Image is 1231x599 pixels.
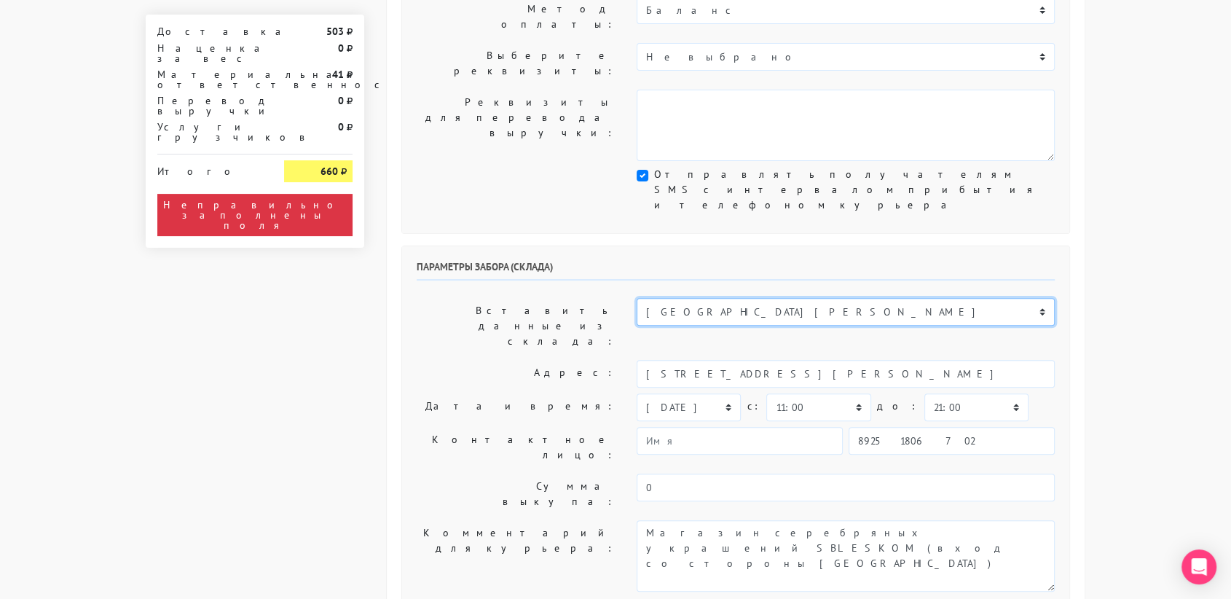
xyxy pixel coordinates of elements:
[332,68,344,81] strong: 41
[747,394,760,419] label: c:
[406,360,626,388] label: Адрес:
[146,43,273,63] div: Наценка за вес
[406,298,626,354] label: Вставить данные из склада:
[406,90,626,161] label: Реквизиты для перевода выручки:
[157,194,353,236] div: Неправильно заполнены поля
[146,26,273,36] div: Доставка
[406,427,626,468] label: Контактное лицо:
[637,427,843,455] input: Имя
[146,95,273,116] div: Перевод выручки
[417,261,1055,281] h6: Параметры забора (склада)
[849,427,1055,455] input: Телефон
[1181,549,1216,584] div: Open Intercom Messenger
[338,94,344,107] strong: 0
[320,165,338,178] strong: 660
[146,69,273,90] div: Материальная ответственность
[406,474,626,514] label: Сумма выкупа:
[406,394,626,421] label: Дата и время:
[877,394,919,419] label: до:
[406,520,626,592] label: Комментарий для курьера:
[406,43,626,84] label: Выберите реквизиты:
[326,25,344,38] strong: 503
[338,120,344,133] strong: 0
[338,42,344,55] strong: 0
[157,160,262,176] div: Итого
[146,122,273,142] div: Услуги грузчиков
[654,167,1055,213] label: Отправлять получателям SMS с интервалом прибытия и телефоном курьера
